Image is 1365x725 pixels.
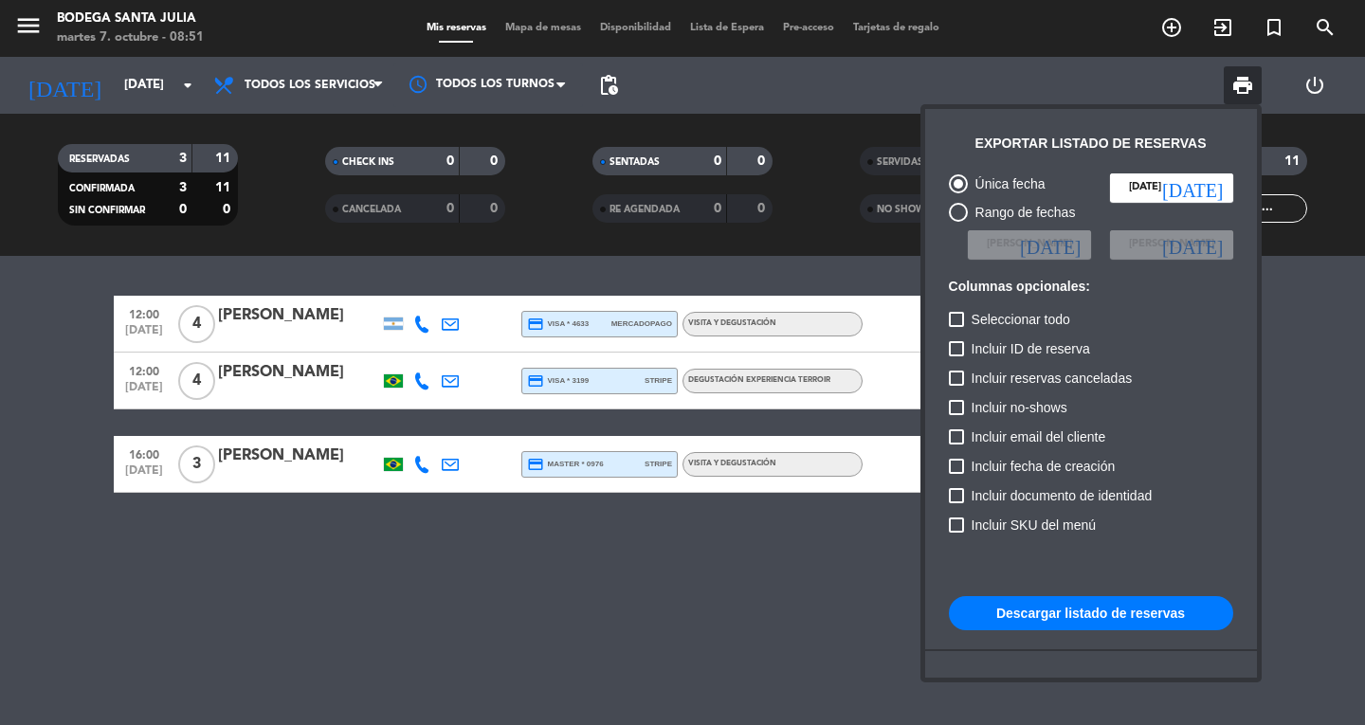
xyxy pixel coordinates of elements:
[975,133,1207,154] div: Exportar listado de reservas
[972,367,1133,390] span: Incluir reservas canceladas
[972,484,1153,507] span: Incluir documento de identidad
[972,308,1070,331] span: Seleccionar todo
[949,596,1233,630] button: Descargar listado de reservas
[972,514,1097,536] span: Incluir SKU del menú
[972,426,1106,448] span: Incluir email del cliente
[1162,178,1223,197] i: [DATE]
[968,202,1076,224] div: Rango de fechas
[972,337,1090,360] span: Incluir ID de reserva
[987,236,1072,253] span: [PERSON_NAME]
[968,173,1046,195] div: Única fecha
[972,396,1067,419] span: Incluir no-shows
[1129,236,1214,253] span: [PERSON_NAME]
[972,455,1116,478] span: Incluir fecha de creación
[1162,235,1223,254] i: [DATE]
[1231,74,1254,97] span: print
[949,279,1233,295] h6: Columnas opcionales:
[1020,235,1081,254] i: [DATE]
